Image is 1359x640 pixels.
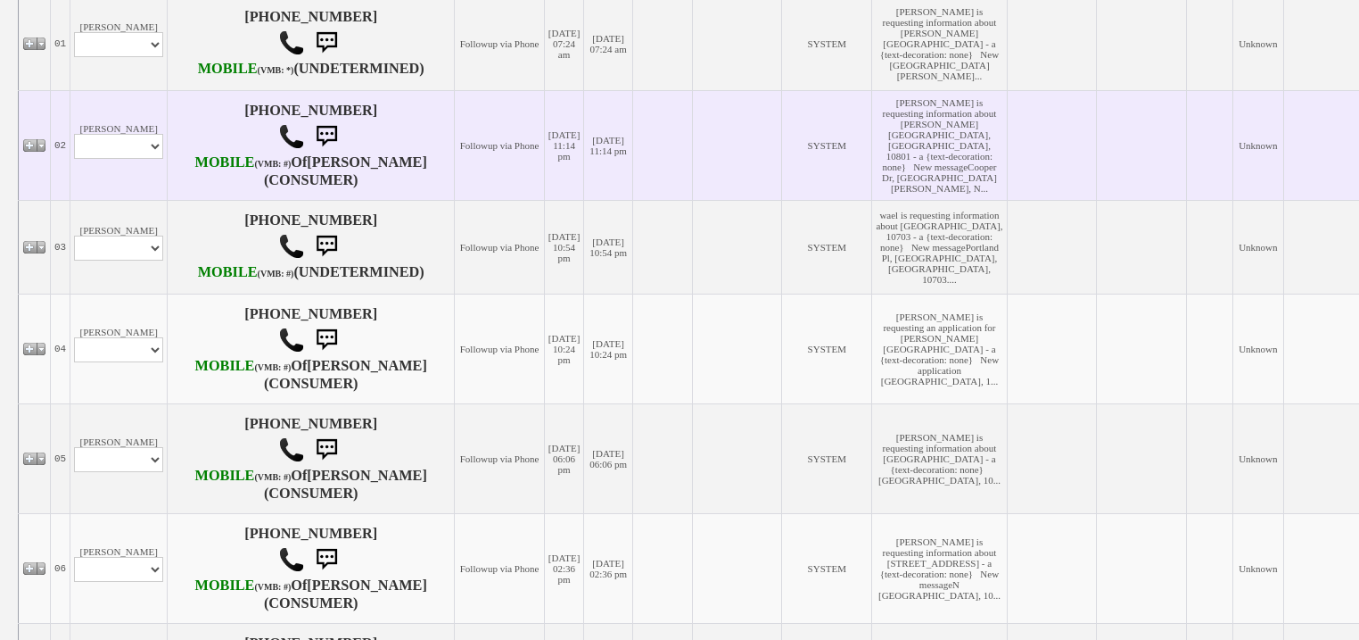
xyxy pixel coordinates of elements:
td: Unknown [1232,513,1284,623]
b: [PERSON_NAME] [307,578,427,594]
font: (VMB: #) [258,269,294,278]
font: MOBILE [195,468,255,484]
td: Unknown [1232,403,1284,513]
td: SYSTEM [782,513,872,623]
td: wael is requesting information about [GEOGRAPHIC_DATA], 10703 - a {text-decoration: none} New mes... [872,200,1008,294]
h4: [PHONE_NUMBER] Of (CONSUMER) [171,416,450,502]
img: call.png [278,436,305,463]
td: [PERSON_NAME] [70,403,168,513]
font: MOBILE [198,264,258,280]
b: [PERSON_NAME] [307,154,427,170]
td: Unknown [1232,90,1284,200]
td: Followup via Phone [455,90,545,200]
img: call.png [278,327,305,353]
font: (VMB: *) [258,65,294,75]
td: 02 [51,90,70,200]
td: [DATE] 10:54 pm [584,200,633,294]
td: 05 [51,403,70,513]
td: 06 [51,513,70,623]
td: Unknown [1232,294,1284,403]
td: 04 [51,294,70,403]
font: MOBILE [195,358,255,374]
img: call.png [278,29,305,56]
b: T-Mobile USA, Inc. [195,154,292,170]
td: SYSTEM [782,200,872,294]
img: call.png [278,233,305,260]
h4: [PHONE_NUMBER] Of (CONSUMER) [171,526,450,611]
td: [DATE] 11:14 pm [544,90,583,200]
font: MOBILE [198,61,258,77]
td: [DATE] 06:06 pm [544,403,583,513]
img: sms.png [309,542,344,578]
td: Unknown [1232,200,1284,294]
h4: [PHONE_NUMBER] Of (CONSUMER) [171,103,450,188]
b: [PERSON_NAME] [307,358,427,374]
img: call.png [278,123,305,150]
td: [DATE] 10:24 pm [584,294,633,403]
td: [PERSON_NAME] [70,200,168,294]
b: Verizon Wireless [198,61,294,77]
td: [PERSON_NAME] is requesting an application for [PERSON_NAME][GEOGRAPHIC_DATA] - a {text-decoratio... [872,294,1008,403]
td: [DATE] 02:36 pm [544,513,583,623]
font: (VMB: #) [254,159,291,169]
td: [PERSON_NAME] [70,90,168,200]
img: sms.png [309,432,344,468]
b: T-Mobile USA, Inc. (form. Metro PCS, Inc.) [195,468,292,484]
td: 03 [51,200,70,294]
td: [PERSON_NAME] [70,513,168,623]
font: (VMB: #) [254,362,291,372]
td: [DATE] 02:36 pm [584,513,633,623]
td: [PERSON_NAME] is requesting information about [GEOGRAPHIC_DATA] - a {text-decoration: none} [GEOG... [872,403,1008,513]
img: sms.png [309,229,344,264]
h4: [PHONE_NUMBER] Of (CONSUMER) [171,306,450,392]
td: Followup via Phone [455,513,545,623]
b: [PERSON_NAME] [307,468,427,484]
td: [DATE] 10:24 pm [544,294,583,403]
td: [DATE] 10:54 pm [544,200,583,294]
td: Followup via Phone [455,403,545,513]
td: [PERSON_NAME] is requesting information about [STREET_ADDRESS] - a {text-decoration: none} New me... [872,513,1008,623]
td: SYSTEM [782,294,872,403]
font: MOBILE [195,578,255,594]
img: sms.png [309,322,344,358]
td: [DATE] 06:06 pm [584,403,633,513]
h4: [PHONE_NUMBER] (UNDETERMINED) [171,212,450,282]
font: MOBILE [195,154,255,170]
b: T-Mobile USA, Inc. [195,578,292,594]
img: call.png [278,546,305,573]
h4: [PHONE_NUMBER] (UNDETERMINED) [171,9,450,79]
td: [PERSON_NAME] [70,294,168,403]
td: SYSTEM [782,403,872,513]
td: SYSTEM [782,90,872,200]
td: Followup via Phone [455,200,545,294]
font: (VMB: #) [254,472,291,482]
b: T-Mobile USA, Inc. [198,264,294,280]
td: [DATE] 11:14 pm [584,90,633,200]
b: T-Mobile USA, Inc. [195,358,292,374]
td: Followup via Phone [455,294,545,403]
img: sms.png [309,25,344,61]
img: sms.png [309,119,344,154]
td: [PERSON_NAME] is requesting information about [PERSON_NAME][GEOGRAPHIC_DATA], [GEOGRAPHIC_DATA], ... [872,90,1008,200]
font: (VMB: #) [254,582,291,592]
